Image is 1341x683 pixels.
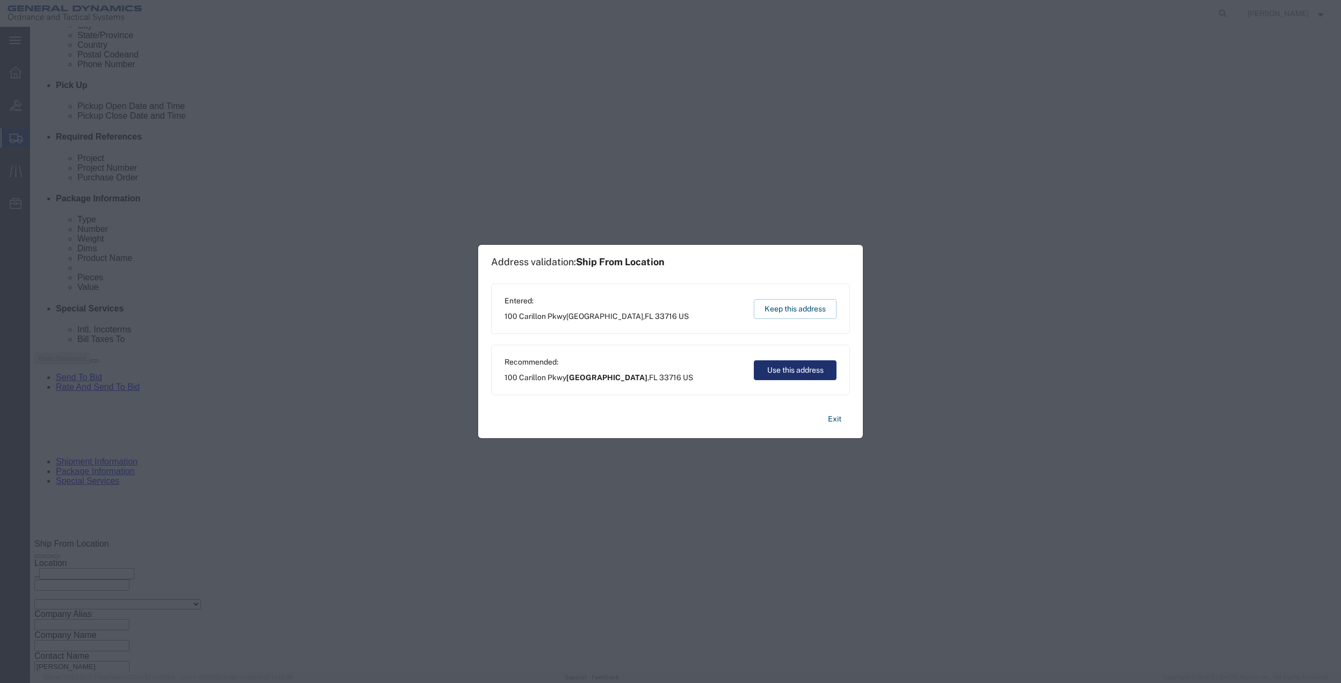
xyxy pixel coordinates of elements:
[566,373,647,382] span: [GEOGRAPHIC_DATA]
[504,372,693,383] span: 100 Carillon Pkwy ,
[683,373,693,382] span: US
[819,410,850,428] button: Exit
[679,312,689,321] span: US
[655,312,677,321] span: 33716
[491,256,665,268] h1: Address validation:
[754,360,837,380] button: Use this address
[504,357,693,368] span: Recommended:
[504,295,689,307] span: Entered:
[645,312,653,321] span: FL
[649,373,658,382] span: FL
[576,256,665,267] span: Ship From Location
[754,299,837,319] button: Keep this address
[504,311,689,322] span: 100 Carillon Pkwy ,
[659,373,681,382] span: 33716
[566,312,643,321] span: [GEOGRAPHIC_DATA]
